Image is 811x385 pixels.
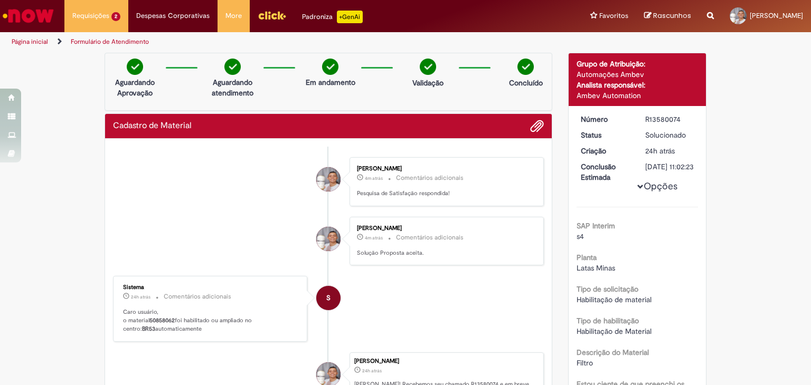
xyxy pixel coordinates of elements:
[337,11,363,23] p: +GenAi
[365,175,383,181] span: 4m atrás
[357,166,533,172] div: [PERSON_NAME]
[357,189,533,198] p: Pesquisa de Satisfação respondida!
[8,32,533,52] ul: Trilhas de página
[577,221,615,230] b: SAP Interim
[577,316,639,325] b: Tipo de habilitação
[225,11,242,21] span: More
[396,174,464,182] small: Comentários adicionais
[365,235,383,241] time: 01/10/2025 09:02:30
[357,249,533,257] p: Solução Proposta aceita.
[123,308,299,333] p: Caro usuário, o material foi habilitado ou ampliado no centro: automaticamente
[12,37,48,46] a: Página inicial
[365,175,383,181] time: 01/10/2025 09:02:48
[322,59,338,75] img: check-circle-green.png
[517,59,534,75] img: check-circle-green.png
[302,11,363,23] div: Padroniza
[306,77,355,88] p: Em andamento
[577,326,652,336] span: Habilitação de Material
[357,225,533,232] div: [PERSON_NAME]
[123,284,299,291] div: Sistema
[577,253,597,262] b: Planta
[573,146,638,156] dt: Criação
[127,59,143,75] img: check-circle-green.png
[71,37,149,46] a: Formulário de Atendimento
[577,90,699,101] div: Ambev Automation
[573,161,638,182] dt: Conclusão Estimada
[136,11,210,21] span: Despesas Corporativas
[577,284,638,294] b: Tipo de solicitação
[645,130,694,140] div: Solucionado
[131,294,150,300] time: 30/09/2025 09:30:03
[573,114,638,124] dt: Número
[109,77,161,98] p: Aguardando Aprovação
[645,146,675,156] span: 24h atrás
[316,286,341,310] div: System
[111,12,120,21] span: 2
[142,325,155,333] b: BR53
[577,358,593,368] span: Filtro
[577,232,584,241] span: s4
[645,114,694,124] div: R13580074
[645,146,694,156] div: 30/09/2025 09:24:59
[149,316,175,324] b: 50858062
[577,263,615,273] span: Latas Minas
[365,235,383,241] span: 4m atrás
[316,227,341,251] div: Moises Ferreira Campos
[396,233,464,242] small: Comentários adicionais
[653,11,691,21] span: Rascunhos
[509,78,543,88] p: Concluído
[354,358,538,364] div: [PERSON_NAME]
[750,11,803,20] span: [PERSON_NAME]
[258,7,286,23] img: click_logo_yellow_360x200.png
[644,11,691,21] a: Rascunhos
[577,59,699,69] div: Grupo de Atribuição:
[316,167,341,191] div: Moises Ferreira Campos
[207,77,258,98] p: Aguardando atendimento
[573,130,638,140] dt: Status
[412,78,444,88] p: Validação
[645,161,694,172] div: [DATE] 11:02:23
[577,348,649,357] b: Descrição do Material
[1,5,55,26] img: ServiceNow
[645,146,675,156] time: 30/09/2025 09:24:59
[599,11,628,21] span: Favoritos
[577,69,699,80] div: Automações Ambev
[326,285,331,311] span: S
[577,80,699,90] div: Analista responsável:
[530,119,544,133] button: Adicionar anexos
[113,121,192,131] h2: Cadastro de Material Histórico de tíquete
[131,294,150,300] span: 24h atrás
[577,295,652,304] span: Habilitação de material
[420,59,436,75] img: check-circle-green.png
[72,11,109,21] span: Requisições
[362,368,382,374] span: 24h atrás
[164,292,231,301] small: Comentários adicionais
[224,59,241,75] img: check-circle-green.png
